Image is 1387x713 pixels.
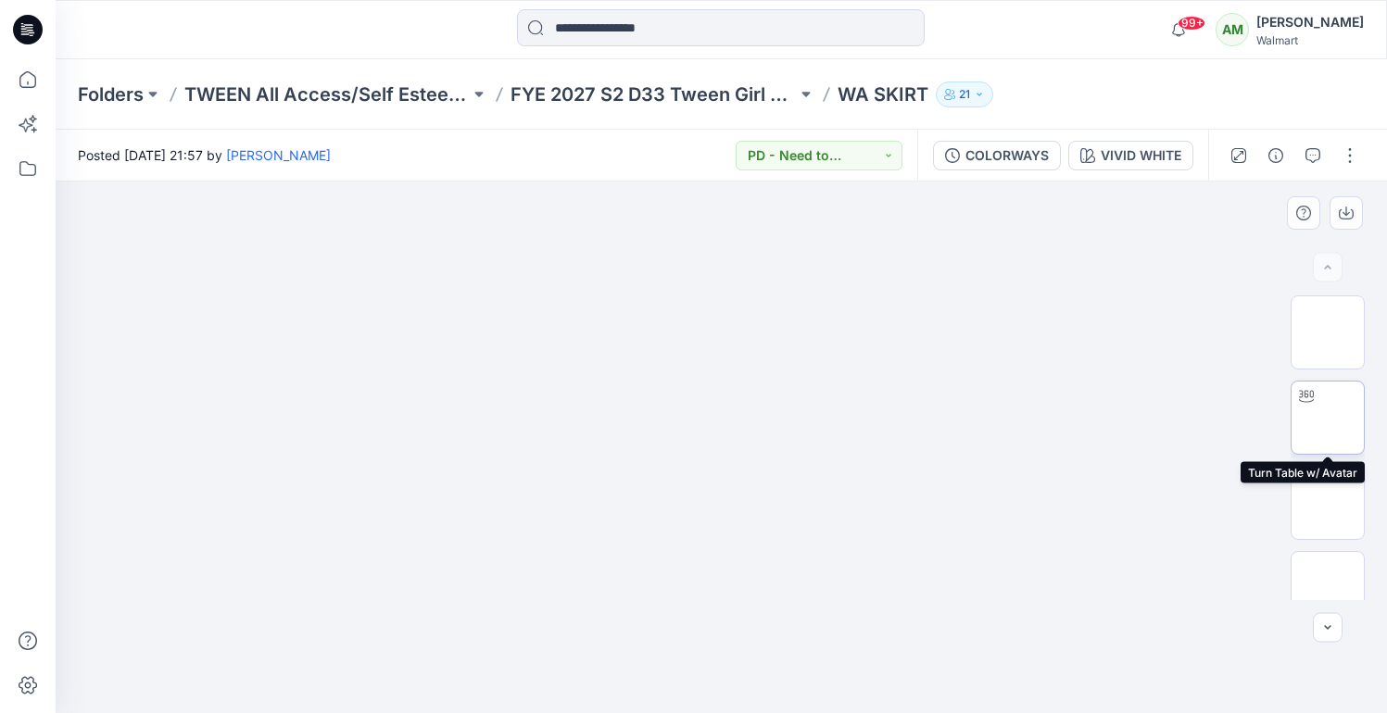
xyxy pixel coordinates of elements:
[936,81,993,107] button: 21
[78,145,331,165] span: Posted [DATE] 21:57 by
[226,147,331,163] a: [PERSON_NAME]
[838,81,928,107] p: WA SKIRT
[1256,33,1364,47] div: Walmart
[1256,11,1364,33] div: [PERSON_NAME]
[933,141,1061,170] button: COLORWAYS
[511,81,796,107] a: FYE 2027 S2 D33 Tween Girl All Access/Self Esteem
[184,81,470,107] a: TWEEN All Access/Self Esteem D33 Girls
[1101,145,1181,166] div: VIVID WHITE
[959,84,970,105] p: 21
[965,145,1049,166] div: COLORWAYS
[1216,13,1249,46] div: AM
[1178,16,1205,31] span: 99+
[1068,141,1193,170] button: VIVID WHITE
[78,81,144,107] a: Folders
[1261,141,1291,170] button: Details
